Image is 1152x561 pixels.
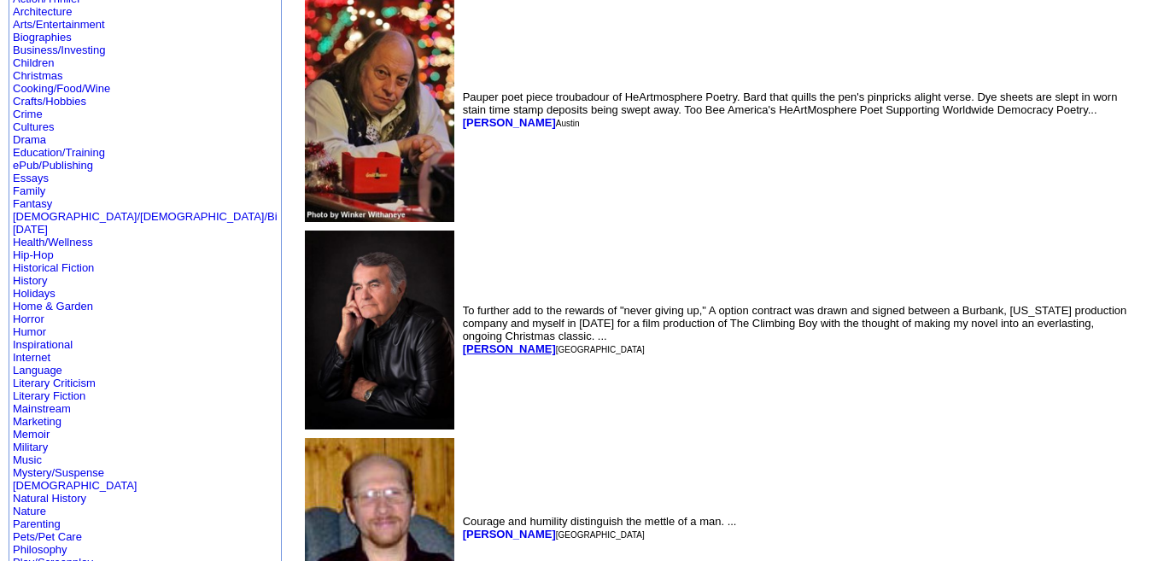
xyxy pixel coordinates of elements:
a: Parenting [13,517,61,530]
a: Marketing [13,415,61,428]
a: [PERSON_NAME] [463,116,556,129]
a: Pets/Pet Care [13,530,82,543]
a: Children [13,56,54,69]
a: History [13,274,47,287]
a: Home & Garden [13,300,93,313]
a: Arts/Entertainment [13,18,105,31]
a: [DATE] [13,223,48,236]
a: Essays [13,172,49,184]
a: Mainstream [13,402,71,415]
a: Literary Criticism [13,377,96,389]
a: Education/Training [13,146,105,159]
a: Fantasy [13,197,52,210]
a: Business/Investing [13,44,105,56]
a: Memoir [13,428,50,441]
a: Family [13,184,45,197]
a: Holidays [13,287,56,300]
a: Health/Wellness [13,236,93,248]
a: Literary Fiction [13,389,85,402]
a: Inspirational [13,338,73,351]
a: Architecture [13,5,72,18]
a: Internet [13,351,50,364]
a: Mystery/Suspense [13,466,104,479]
a: Humor [13,325,46,338]
a: Biographies [13,31,72,44]
a: Crafts/Hobbies [13,95,86,108]
a: ePub/Publishing [13,159,93,172]
a: Cultures [13,120,54,133]
font: Austin [556,119,580,128]
a: Nature [13,505,46,517]
a: [PERSON_NAME] [463,342,556,355]
a: Crime [13,108,43,120]
a: Natural History [13,492,86,505]
img: 87241.jpg [305,231,454,430]
a: Language [13,364,62,377]
a: Military [13,441,48,453]
a: [PERSON_NAME] [463,528,556,541]
font: [GEOGRAPHIC_DATA] [556,530,645,540]
a: Cooking/Food/Wine [13,82,110,95]
a: Christmas [13,69,63,82]
a: Drama [13,133,46,146]
a: Philosophy [13,543,67,556]
a: Music [13,453,42,466]
a: Historical Fiction [13,261,94,274]
a: Horror [13,313,44,325]
a: Hip-Hop [13,248,54,261]
font: To further add to the rewards of "never giving up," A option contract was drawn and signed betwee... [463,304,1127,355]
font: [GEOGRAPHIC_DATA] [556,345,645,354]
font: Pauper poet piece troubadour of HeArtmosphere Poetry. Bard that quills the pen's pinpricks alight... [463,91,1118,129]
a: [DEMOGRAPHIC_DATA]/[DEMOGRAPHIC_DATA]/Bi [13,210,278,223]
font: Courage and humility distinguish the mettle of a man. ... [463,515,737,541]
a: [DEMOGRAPHIC_DATA] [13,479,137,492]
